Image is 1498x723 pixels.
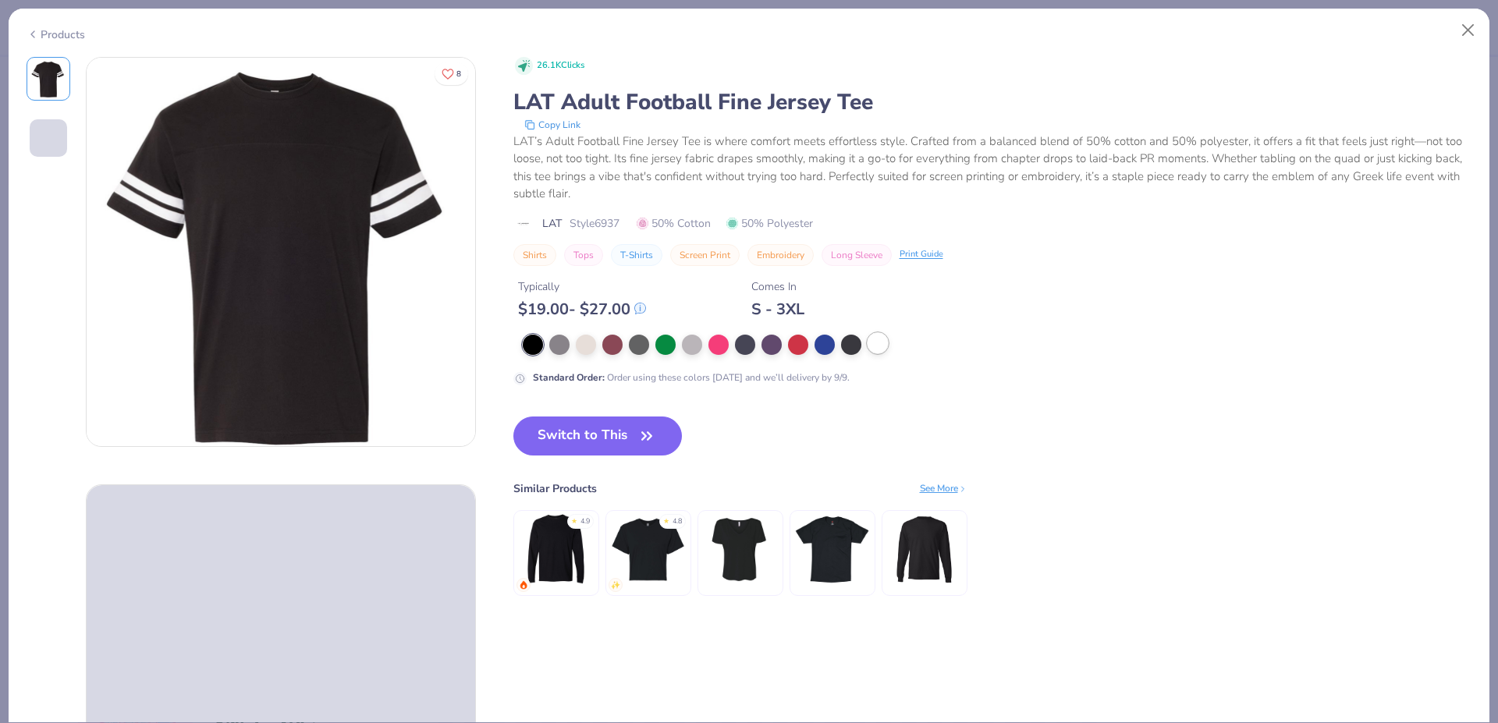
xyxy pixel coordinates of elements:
[571,516,577,523] div: ★
[726,215,813,232] span: 50% Polyester
[564,244,603,266] button: Tops
[533,371,605,384] strong: Standard Order :
[580,516,590,527] div: 4.9
[751,299,804,319] div: S - 3XL
[570,215,619,232] span: Style 6937
[87,58,475,446] img: Front
[637,215,711,232] span: 50% Cotton
[435,62,468,85] button: Like
[673,516,682,527] div: 4.8
[663,516,669,523] div: ★
[611,580,620,590] img: newest.gif
[611,512,685,587] img: Next Level Apparel Ladies' Ideal Crop T-Shirt
[611,244,662,266] button: T-Shirts
[887,512,961,587] img: Hanes Adult 6.1 Oz. Long-Sleeve Beefy-T
[751,278,804,295] div: Comes In
[513,416,683,455] button: Switch to This
[703,512,777,587] img: Bella + Canvas Women’s Slouchy V-Neck Tee
[456,70,461,78] span: 8
[519,580,528,590] img: trending.gif
[747,244,814,266] button: Embroidery
[1454,16,1483,45] button: Close
[537,59,584,73] span: 26.1K Clicks
[900,248,943,261] div: Print Guide
[518,299,646,319] div: $ 19.00 - $ 27.00
[518,278,646,295] div: Typically
[670,244,740,266] button: Screen Print
[822,244,892,266] button: Long Sleeve
[513,480,597,497] div: Similar Products
[920,481,967,495] div: See More
[513,218,534,230] img: brand logo
[519,512,593,587] img: Comfort Colors Adult Heavyweight RS Long-Sleeve T-Shirt
[542,215,562,232] span: LAT
[795,512,869,587] img: Hanes Men's Authentic-T Pocket T-Shirt
[30,60,67,97] img: Front
[520,117,585,133] button: copy to clipboard
[513,133,1472,203] div: LAT’s Adult Football Fine Jersey Tee is where comfort meets effortless style. Crafted from a bala...
[513,244,556,266] button: Shirts
[533,370,850,385] div: Order using these colors [DATE] and we’ll delivery by 9/9.
[513,87,1472,117] div: LAT Adult Football Fine Jersey Tee
[27,27,85,43] div: Products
